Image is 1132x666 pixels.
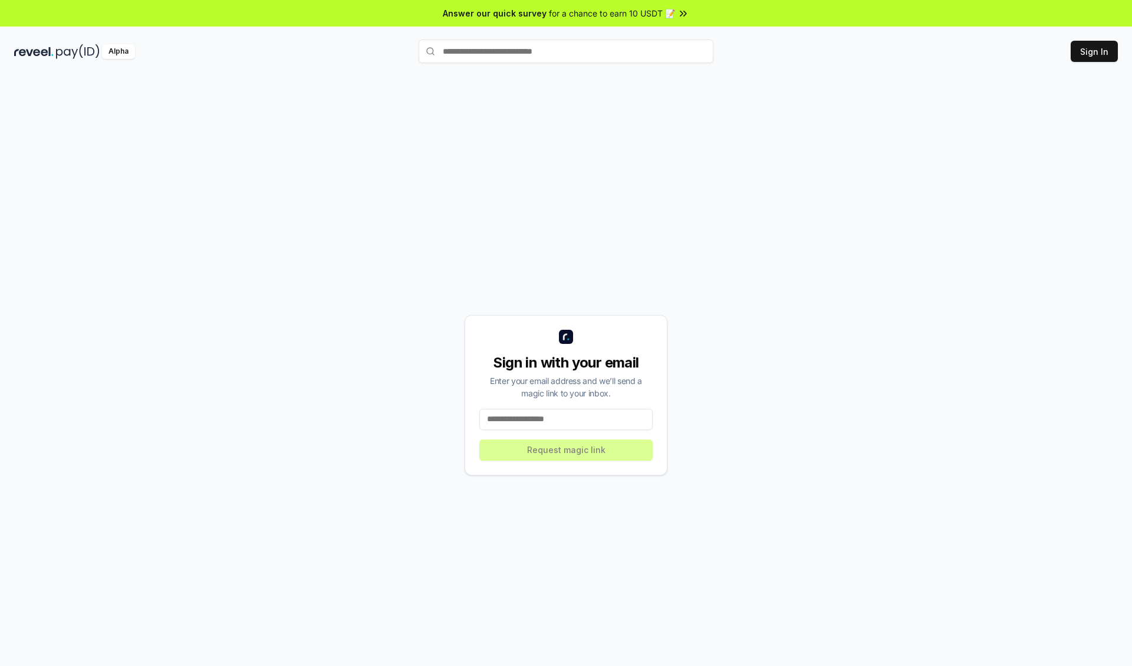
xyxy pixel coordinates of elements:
div: Sign in with your email [479,353,653,372]
img: pay_id [56,44,100,59]
img: reveel_dark [14,44,54,59]
span: Answer our quick survey [443,7,547,19]
span: for a chance to earn 10 USDT 📝 [549,7,675,19]
img: logo_small [559,330,573,344]
button: Sign In [1071,41,1118,62]
div: Alpha [102,44,135,59]
div: Enter your email address and we’ll send a magic link to your inbox. [479,375,653,399]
